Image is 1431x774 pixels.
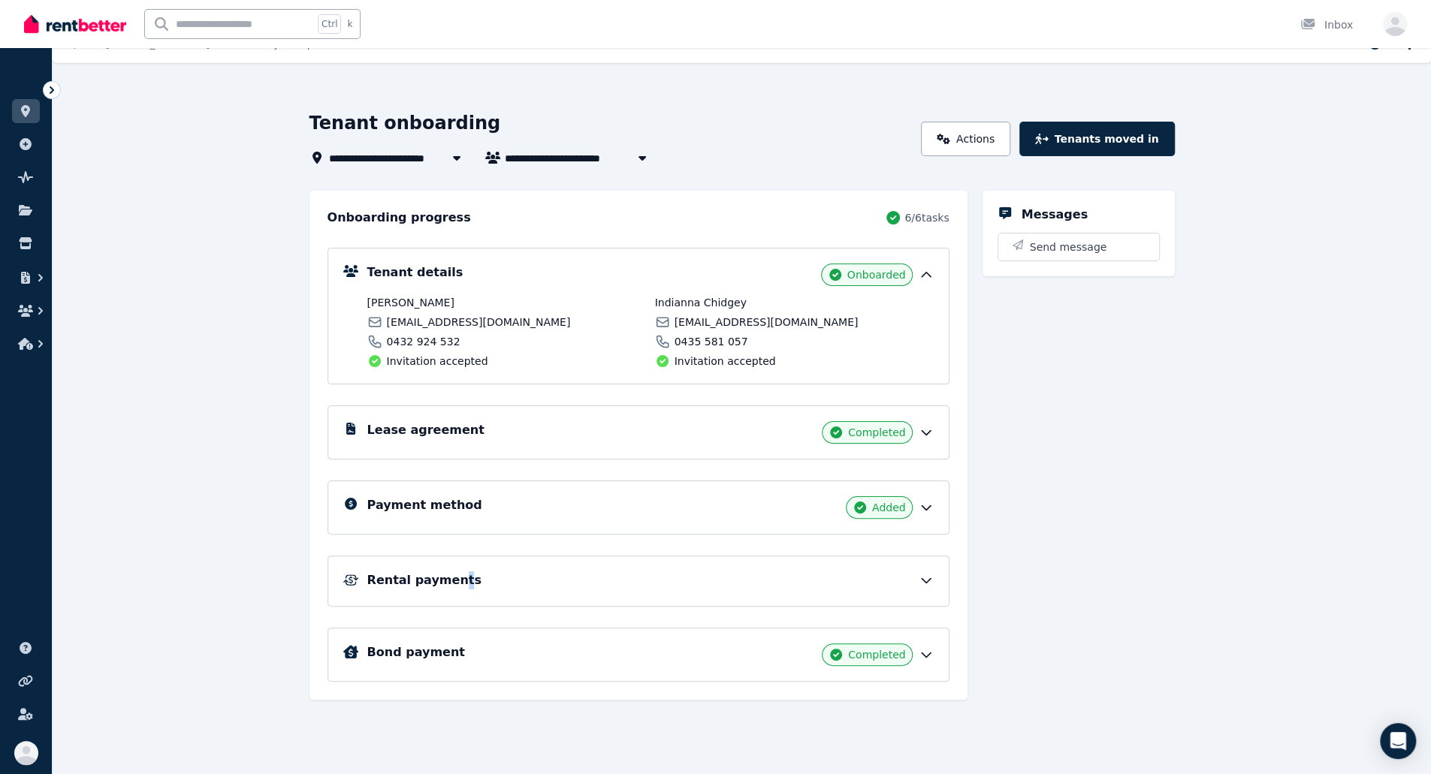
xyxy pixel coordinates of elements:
h5: Lease agreement [367,421,485,439]
h5: Bond payment [367,643,465,661]
span: [EMAIL_ADDRESS][DOMAIN_NAME] [675,315,859,330]
a: Actions [921,122,1010,156]
button: Send message [998,233,1159,261]
div: Inbox [1300,17,1353,32]
img: Bond Details [343,645,358,658]
span: Completed [848,425,905,440]
h5: Payment method [367,496,482,514]
span: Invitation accepted [675,354,776,369]
span: 0432 924 532 [387,334,460,349]
span: k [347,18,352,30]
span: [PERSON_NAME] [367,295,646,310]
span: Completed [848,647,905,662]
span: Ctrl [318,14,341,34]
span: [EMAIL_ADDRESS][DOMAIN_NAME] [387,315,571,330]
span: Invitation accepted [387,354,488,369]
h5: Messages [1022,206,1088,224]
span: Onboarded [847,267,906,282]
img: Rental Payments [343,574,358,586]
span: Send message [1030,239,1107,254]
h1: Tenant onboarding [309,111,501,135]
h5: Rental payments [367,571,482,589]
div: Open Intercom Messenger [1380,723,1416,759]
h5: Tenant details [367,264,463,282]
img: RentBetter [24,13,126,35]
button: Tenants moved in [1019,122,1174,156]
span: Indianna Chidgey [655,295,934,310]
span: 6 / 6 tasks [904,210,949,225]
span: Added [872,500,906,515]
span: 0435 581 057 [675,334,748,349]
h2: Onboarding progress [328,209,471,227]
